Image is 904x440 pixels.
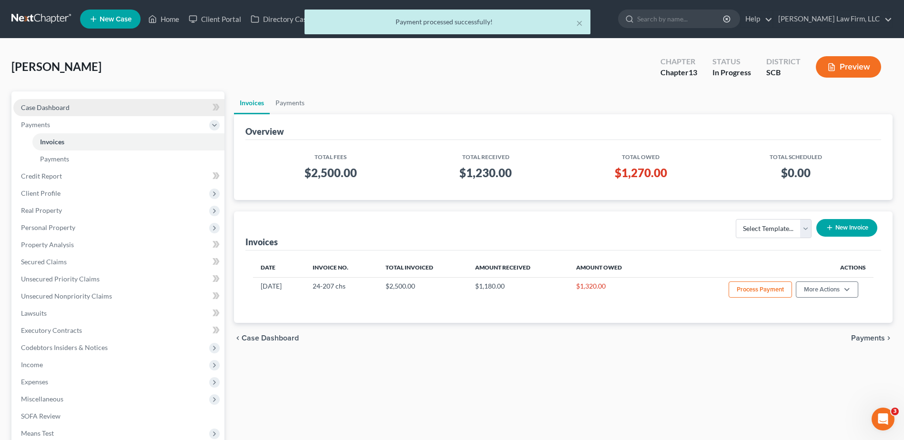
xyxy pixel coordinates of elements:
span: 13 [689,68,697,77]
span: Real Property [21,206,62,214]
span: Payments [21,120,50,129]
span: Lawsuits [21,309,47,317]
h3: $1,270.00 [571,165,711,180]
span: Credit Report [21,172,62,180]
button: × [576,17,583,29]
button: More Actions [796,281,858,298]
span: Income [21,360,43,369]
a: Payments [270,91,310,114]
span: Expenses [21,378,48,386]
a: Secured Claims [13,253,224,270]
div: Invoices [245,236,278,248]
button: New Invoice [816,219,877,237]
iframe: Intercom live chat [872,408,894,430]
span: Codebtors Insiders & Notices [21,343,108,351]
th: Total Received [408,148,563,161]
button: Preview [816,56,881,78]
div: District [766,56,801,67]
th: Actions [656,258,874,277]
i: chevron_left [234,334,242,342]
span: Means Test [21,429,54,437]
a: Unsecured Priority Claims [13,270,224,288]
button: Payments chevron_right [851,334,893,342]
div: Overview [245,126,284,137]
a: Executory Contracts [13,322,224,339]
span: Payments [40,155,69,163]
a: Invoices [234,91,270,114]
div: Status [712,56,751,67]
span: Executory Contracts [21,326,82,334]
span: Unsecured Priority Claims [21,275,100,283]
a: Case Dashboard [13,99,224,116]
span: Case Dashboard [21,103,70,111]
button: chevron_left Case Dashboard [234,334,299,342]
span: Case Dashboard [242,334,299,342]
div: Payment processed successfully! [312,17,583,27]
th: Invoice No. [305,258,378,277]
td: $1,320.00 [569,277,656,304]
span: Miscellaneous [21,395,63,403]
span: Payments [851,334,885,342]
td: $1,180.00 [467,277,568,304]
span: Property Analysis [21,240,74,249]
td: [DATE] [253,277,305,304]
span: Unsecured Nonpriority Claims [21,292,112,300]
th: Total Invoiced [378,258,468,277]
th: Amount Owed [569,258,656,277]
h3: $2,500.00 [261,165,400,180]
span: Personal Property [21,223,75,231]
td: $2,500.00 [378,277,468,304]
button: Process Payment [729,281,792,298]
td: 24-207 chs [305,277,378,304]
span: Secured Claims [21,258,67,266]
span: Invoices [40,138,64,146]
th: Date [253,258,305,277]
span: 3 [891,408,899,415]
span: [PERSON_NAME] [11,60,102,73]
span: Client Profile [21,189,61,197]
span: SOFA Review [21,412,61,420]
th: Total Fees [253,148,408,161]
a: Property Analysis [13,236,224,253]
div: In Progress [712,67,751,78]
th: Total Scheduled [719,148,874,161]
div: Chapter [660,67,697,78]
h3: $0.00 [726,165,866,180]
div: SCB [766,67,801,78]
a: SOFA Review [13,408,224,425]
div: Chapter [660,56,697,67]
a: Lawsuits [13,305,224,322]
a: Unsecured Nonpriority Claims [13,288,224,305]
a: Payments [32,150,224,168]
th: Total Owed [563,148,718,161]
h3: $1,230.00 [416,165,556,180]
th: Amount Received [467,258,568,277]
i: chevron_right [885,334,893,342]
a: Invoices [32,133,224,150]
a: Credit Report [13,168,224,185]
